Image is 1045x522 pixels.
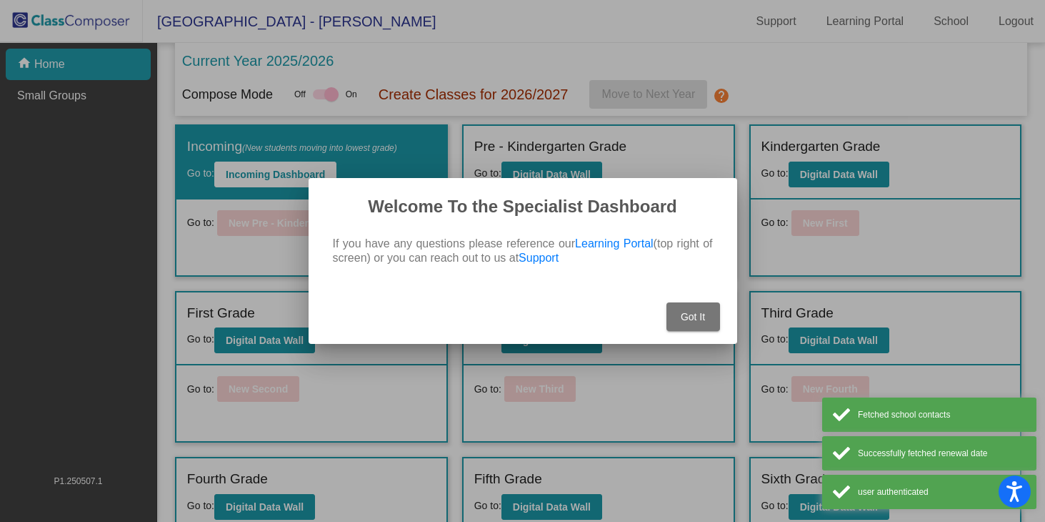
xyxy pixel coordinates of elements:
button: Got It [666,302,720,331]
div: user authenticated [858,486,1026,498]
div: Fetched school contacts [858,408,1026,421]
span: Got It [681,311,705,322]
div: Successfully fetched renewal date [858,447,1026,460]
a: Learning Portal [575,237,654,250]
h2: Welcome To the Specialist Dashboard [326,195,720,218]
a: Support [519,252,559,264]
p: If you have any questions please reference our (top right of screen) or you can reach out to us at [333,237,713,265]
